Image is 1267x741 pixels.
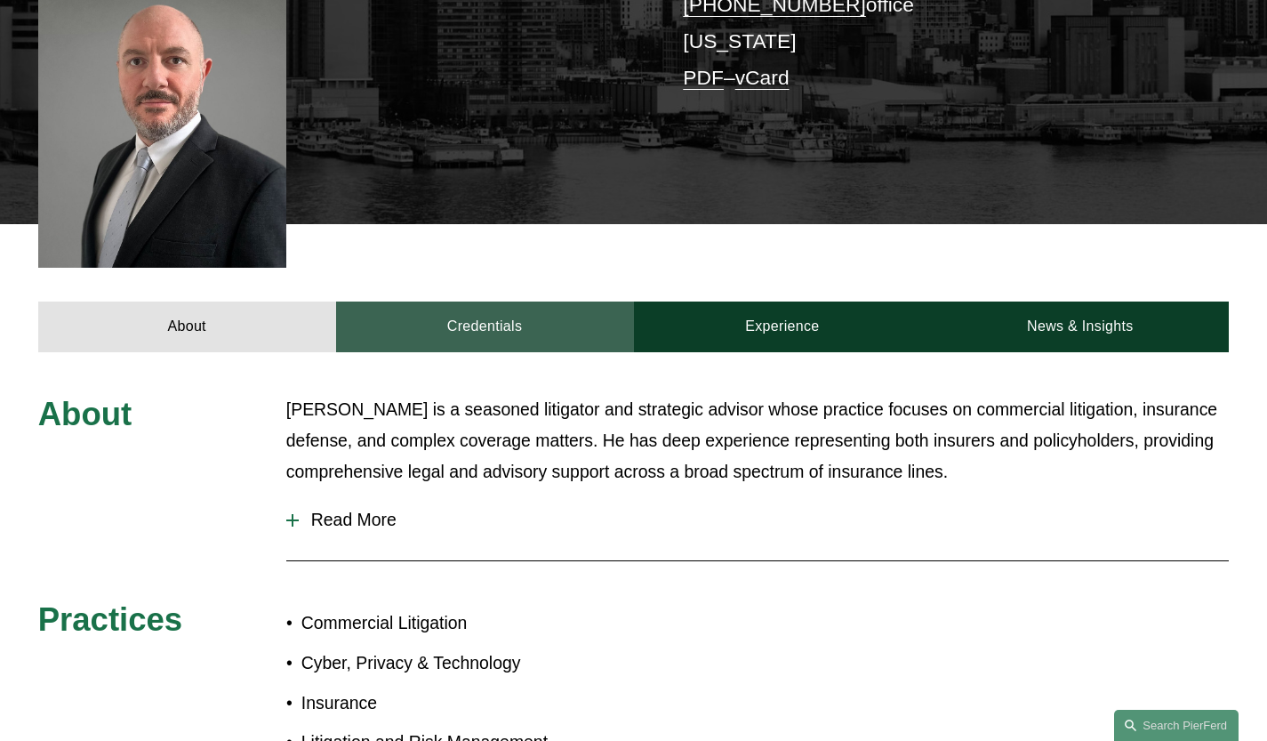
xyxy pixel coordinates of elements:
span: Read More [299,510,1229,530]
p: Insurance [301,688,634,719]
a: About [38,302,336,353]
a: News & Insights [931,302,1229,353]
a: PDF [683,66,724,89]
p: [PERSON_NAME] is a seasoned litigator and strategic advisor whose practice focuses on commercial ... [286,394,1229,487]
a: vCard [735,66,790,89]
p: Cyber, Privacy & Technology [301,648,634,679]
span: Practices [38,601,182,638]
button: Read More [286,496,1229,544]
span: About [38,396,132,432]
a: Search this site [1114,710,1239,741]
p: Commercial Litigation [301,608,634,639]
a: Experience [634,302,932,353]
a: Credentials [336,302,634,353]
